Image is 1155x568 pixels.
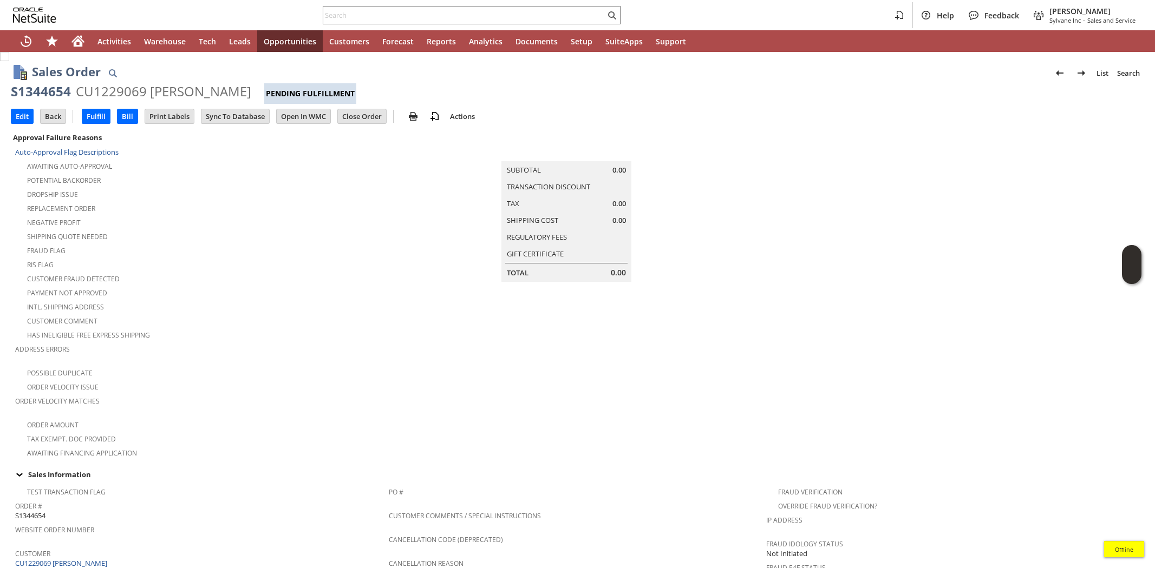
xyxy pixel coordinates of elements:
span: Leads [229,36,251,47]
span: Not Initiated [766,549,807,559]
div: Sales Information [11,467,1140,481]
a: Awaiting Auto-Approval [27,162,112,171]
a: Actions [446,111,479,121]
a: Subtotal [507,165,541,175]
input: Open In WMC [277,109,330,123]
a: Order Amount [27,420,79,430]
a: Customer [15,549,50,558]
input: Fulfill [82,109,110,123]
a: Fraud Idology Status [766,539,843,549]
span: 0.00 [612,165,626,175]
a: Fraud Verification [778,487,843,497]
a: SuiteApps [599,30,649,52]
span: Documents [515,36,558,47]
span: [PERSON_NAME] [1049,6,1136,16]
a: Tax Exempt. Doc Provided [27,434,116,444]
td: Sales Information [11,467,1144,481]
input: Bill [118,109,138,123]
a: Intl. Shipping Address [27,302,104,312]
td: Offline [1104,541,1144,557]
div: CU1229069 [PERSON_NAME] [76,83,251,100]
caption: Summary [501,144,631,161]
a: Website Order Number [15,525,94,534]
a: Support [649,30,693,52]
span: Setup [571,36,592,47]
a: RIS flag [27,260,54,269]
a: Has Ineligible Free Express Shipping [27,331,150,340]
a: Negative Profit [27,218,81,227]
a: Total [507,268,528,278]
a: Documents [509,30,564,52]
a: Opportunities [257,30,323,52]
svg: Shortcuts [45,35,58,48]
a: Auto-Approval Flag Descriptions [15,147,119,157]
span: Warehouse [144,36,186,47]
a: Address Errors [15,345,70,354]
a: Activities [91,30,138,52]
a: CU1229069 [PERSON_NAME] [15,558,110,568]
img: Next [1075,67,1088,80]
a: Tax [507,199,519,208]
svg: Home [71,35,84,48]
a: Transaction Discount [507,182,590,191]
span: Analytics [469,36,503,47]
span: 0.00 [612,199,626,209]
a: Payment not approved [27,288,107,298]
h1: Sales Order [32,63,101,81]
span: Activities [97,36,131,47]
img: print.svg [407,110,420,123]
a: Gift Certificate [507,249,564,259]
span: S1344654 [15,511,45,521]
input: Print Labels [145,109,194,123]
input: Search [323,9,605,22]
img: Quick Find [106,67,119,80]
a: Recent Records [13,30,39,52]
input: Close Order [338,109,386,123]
a: Customer Comments / Special Instructions [389,511,541,520]
img: add-record.svg [428,110,441,123]
svg: logo [13,8,56,23]
svg: Recent Records [19,35,32,48]
a: Leads [223,30,257,52]
a: Setup [564,30,599,52]
a: Order # [15,501,42,511]
span: SuiteApps [605,36,643,47]
span: Sylvane Inc [1049,16,1081,24]
a: Dropship Issue [27,190,78,199]
span: Tech [199,36,216,47]
a: Potential Backorder [27,176,101,185]
input: Back [41,109,66,123]
a: Replacement Order [27,204,95,213]
a: Order Velocity Issue [27,382,99,392]
span: Forecast [382,36,414,47]
a: Warehouse [138,30,192,52]
span: - [1083,16,1085,24]
a: Fraud Flag [27,246,66,255]
span: Help [937,10,954,21]
span: 0.00 [612,215,626,226]
img: Previous [1053,67,1066,80]
a: Customer Comment [27,316,97,326]
a: Search [1113,64,1144,82]
a: Customers [323,30,376,52]
span: Customers [329,36,369,47]
a: Possible Duplicate [27,368,93,378]
a: Awaiting Financing Application [27,448,137,458]
input: Sync To Database [201,109,269,123]
div: S1344654 [11,83,71,100]
span: Sales and Service [1087,16,1136,24]
span: Feedback [984,10,1019,21]
a: Forecast [376,30,420,52]
div: Approval Failure Reasons [11,130,384,144]
a: Analytics [462,30,509,52]
span: 0.00 [611,267,626,278]
a: Customer Fraud Detected [27,274,120,283]
input: Edit [11,109,33,123]
span: Reports [427,36,456,47]
a: Home [65,30,91,52]
a: Override Fraud Verification? [778,501,877,511]
div: Shortcuts [39,30,65,52]
span: Support [656,36,686,47]
a: Regulatory Fees [507,232,567,242]
div: Pending Fulfillment [264,83,356,104]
